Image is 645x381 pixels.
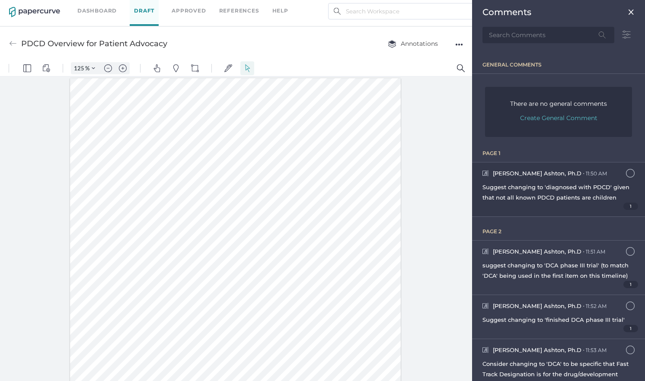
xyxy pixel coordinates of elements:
img: icn-comment-not-resolved.7e303350.svg [626,247,635,256]
div: 11:52 AM [586,303,607,309]
span: [PERSON_NAME] Ashton, Ph.D [493,302,581,309]
button: Zoom out [101,2,115,14]
img: search.bf03fe8b.svg [334,8,341,15]
input: Search Workspace [328,3,474,19]
div: Comments [482,7,531,17]
span: Create General Comment [520,112,597,124]
span: 1 [623,281,639,288]
span: [PERSON_NAME] Ashton, Ph.D [493,346,581,353]
div: ● [583,172,584,175]
img: annotation-layers.cc6d0e6b.svg [388,40,396,48]
span: There are no general comments [510,100,607,108]
span: suggest changing to 'DCA phase III trial' (to match 'DCA' being used in the first item on this ti... [482,262,629,279]
img: close.2bdd4758.png [628,9,635,16]
div: page 2 [482,228,645,235]
button: Create General Comment [511,108,606,124]
img: default-magnifying-glass.svg [457,4,465,12]
button: Pins [169,1,183,15]
div: PDCD Overview for Patient Advocacy [21,35,167,52]
button: Zoom Controls [86,2,100,14]
input: Search Comments [482,27,614,43]
img: default-plus.svg [119,4,127,12]
div: ● [583,305,584,307]
img: icn-comment-not-resolved.7e303350.svg [626,346,635,354]
img: highlight-comments.5903fe12.svg [482,303,489,309]
button: Shapes [188,1,202,15]
img: highlight-comments.5903fe12.svg [482,170,489,177]
img: default-viewcontrols.svg [42,4,50,12]
button: Pan [150,1,164,15]
span: Suggest changing to 'diagnosed with PDCD' given that not all known PDCD patients are children [482,184,629,201]
a: References [219,6,259,16]
button: Select [240,1,254,15]
button: Zoom in [116,2,130,14]
div: 11:53 AM [586,347,607,353]
span: [PERSON_NAME] Ashton, Ph.D [493,248,581,255]
span: Suggest changing to 'finished DCA phase III trial' [482,316,625,323]
img: highlight-comments.5903fe12.svg [482,347,489,353]
div: 11:50 AM [586,170,607,177]
img: papercurve-logo-colour.7244d18c.svg [9,7,60,17]
div: help [272,6,288,16]
button: Signatures [221,1,235,15]
img: sort-filter-icon.84b2c6ed.svg [618,26,635,43]
img: default-pin.svg [172,4,180,12]
img: default-minus.svg [104,4,112,12]
img: default-pan.svg [153,4,161,12]
span: 1 [623,203,639,210]
button: Search [454,1,468,15]
span: % [85,4,89,11]
div: ● [583,251,584,253]
img: chevron.svg [92,6,95,10]
img: shapes-icon.svg [191,4,199,12]
img: highlight-comments.5903fe12.svg [482,248,489,255]
div: 11:51 AM [586,248,605,255]
img: default-select.svg [243,4,251,12]
img: icn-comment-not-resolved.7e303350.svg [626,302,635,310]
a: Approved [172,6,206,16]
span: [PERSON_NAME] Ashton, Ph.D [493,170,581,177]
input: Set zoom [71,4,85,12]
button: Panel [20,1,34,15]
div: ● [583,349,584,351]
span: Annotations [388,40,438,48]
div: ●●● [455,38,463,51]
button: View Controls [39,1,53,15]
div: general comments [482,61,645,68]
img: icn-comment-not-resolved.7e303350.svg [626,169,635,178]
img: back-arrow-grey.72011ae3.svg [9,40,17,48]
img: default-leftsidepanel.svg [23,4,31,12]
button: Annotations [379,35,447,52]
span: 1 [623,325,639,332]
a: Dashboard [77,6,117,16]
div: page 1 [482,150,645,156]
img: default-sign.svg [224,4,232,12]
